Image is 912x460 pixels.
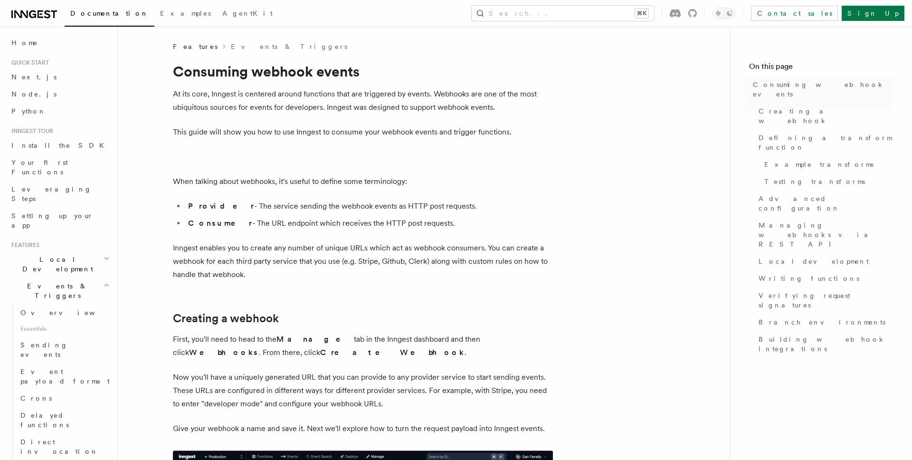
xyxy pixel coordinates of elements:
[8,241,39,249] span: Features
[712,8,735,19] button: Toggle dark mode
[173,422,553,435] p: Give your webhook a name and save it. Next we'll explore how to turn the request payload into Inn...
[8,59,49,67] span: Quick start
[20,438,98,455] span: Direct invocation
[189,348,259,357] strong: Webhooks
[8,251,112,278] button: Local Development
[185,217,553,230] li: - The URL endpoint which receives the HTTP post requests.
[755,103,893,129] a: Creating a webhook
[17,407,112,433] a: Delayed functions
[8,281,104,300] span: Events & Triggers
[276,335,354,344] strong: Manage
[11,38,38,48] span: Home
[755,331,893,357] a: Building webhook integrations
[17,433,112,460] a: Direct invocation
[759,335,893,354] span: Building webhook integrations
[755,287,893,314] a: Verifying request signatures
[8,181,112,207] a: Leveraging Steps
[8,207,112,234] a: Setting up your app
[8,255,104,274] span: Local Development
[11,212,93,229] span: Setting up your app
[8,103,112,120] a: Python
[753,80,893,99] span: Consuming webhook events
[842,6,904,21] a: Sign Up
[70,10,149,17] span: Documentation
[222,10,273,17] span: AgentKit
[759,133,893,152] span: Defining a transform function
[231,42,347,51] a: Events & Triggers
[11,185,92,202] span: Leveraging Steps
[17,336,112,363] a: Sending events
[20,341,68,358] span: Sending events
[173,42,218,51] span: Features
[749,61,893,76] h4: On this page
[320,348,465,357] strong: Create Webhook
[759,317,885,327] span: Branch environments
[154,3,217,26] a: Examples
[635,9,648,18] kbd: ⌘K
[65,3,154,27] a: Documentation
[20,309,118,316] span: Overview
[764,160,874,169] span: Example transforms
[759,220,893,249] span: Managing webhooks via REST API
[759,194,893,213] span: Advanced configuration
[8,137,112,154] a: Install the SDK
[17,363,112,390] a: Event payload format
[755,190,893,217] a: Advanced configuration
[11,73,57,81] span: Next.js
[188,219,252,228] strong: Consumer
[8,68,112,86] a: Next.js
[173,87,553,114] p: At its core, Inngest is centered around functions that are triggered by events. Webhooks are one ...
[173,371,553,411] p: Now you'll have a uniquely generated URL that you can provide to any provider service to start se...
[11,90,57,98] span: Node.js
[160,10,211,17] span: Examples
[173,312,279,325] a: Creating a webhook
[755,217,893,253] a: Managing webhooks via REST API
[755,270,893,287] a: Writing functions
[759,106,893,125] span: Creating a webhook
[173,175,553,188] p: When talking about webhooks, it's useful to define some terminology:
[8,86,112,103] a: Node.js
[17,321,112,336] span: Essentials
[751,6,838,21] a: Contact sales
[755,129,893,156] a: Defining a transform function
[185,200,553,213] li: - The service sending the webhook events as HTTP post requests.
[173,63,553,80] h1: Consuming webhook events
[11,107,46,115] span: Python
[759,291,893,310] span: Verifying request signatures
[173,333,553,359] p: First, you'll need to head to the tab in the Inngest dashboard and then click . From there, click .
[173,125,553,139] p: This guide will show you how to use Inngest to consume your webhook events and trigger functions.
[8,127,53,135] span: Inngest tour
[20,394,52,402] span: Crons
[20,368,110,385] span: Event payload format
[8,278,112,304] button: Events & Triggers
[760,173,893,190] a: Testing transforms
[759,274,859,283] span: Writing functions
[764,177,865,186] span: Testing transforms
[11,142,110,149] span: Install the SDK
[217,3,278,26] a: AgentKit
[755,314,893,331] a: Branch environments
[749,76,893,103] a: Consuming webhook events
[173,241,553,281] p: Inngest enables you to create any number of unique URLs which act as webhook consumers. You can c...
[188,201,254,211] strong: Provider
[760,156,893,173] a: Example transforms
[11,159,68,176] span: Your first Functions
[472,6,654,21] button: Search...⌘K
[17,304,112,321] a: Overview
[8,154,112,181] a: Your first Functions
[20,412,69,429] span: Delayed functions
[759,257,869,266] span: Local development
[17,390,112,407] a: Crons
[8,34,112,51] a: Home
[755,253,893,270] a: Local development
